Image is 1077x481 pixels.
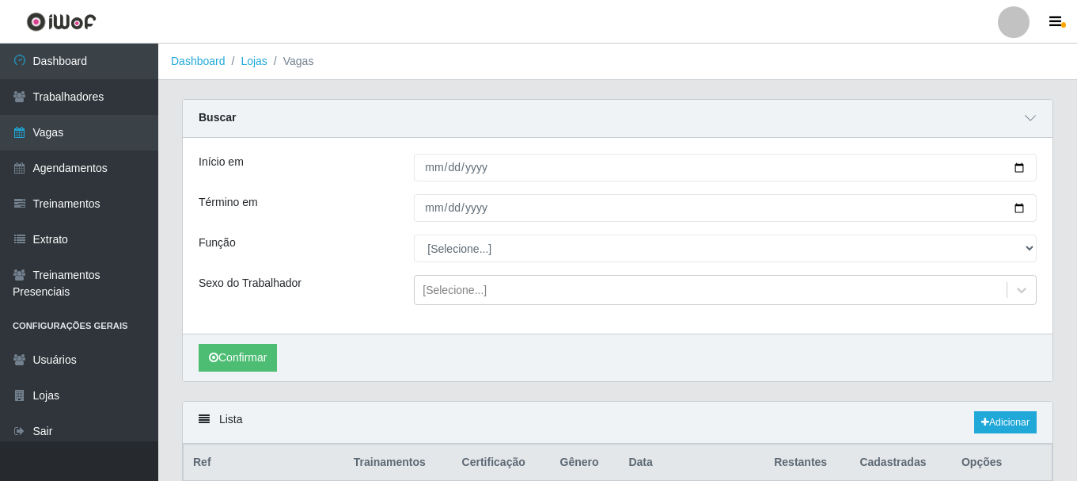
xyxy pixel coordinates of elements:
strong: Buscar [199,111,236,124]
div: [Selecione...] [423,282,487,299]
label: Função [199,235,236,251]
input: 00/00/0000 [414,154,1037,181]
a: Adicionar [974,411,1037,433]
label: Início em [199,154,244,170]
input: 00/00/0000 [414,194,1037,222]
li: Vagas [267,53,314,70]
a: Lojas [241,55,267,67]
nav: breadcrumb [158,44,1077,80]
img: CoreUI Logo [26,12,97,32]
button: Confirmar [199,344,277,372]
a: Dashboard [171,55,226,67]
div: Lista [183,402,1052,444]
label: Sexo do Trabalhador [199,275,301,292]
label: Término em [199,194,258,211]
